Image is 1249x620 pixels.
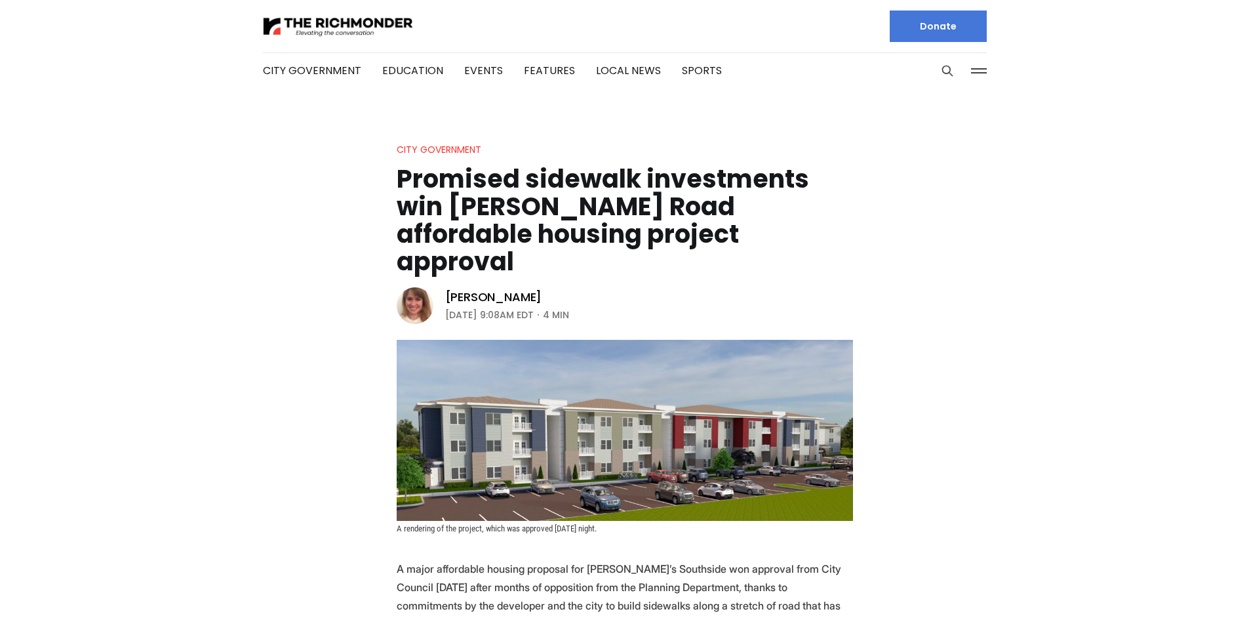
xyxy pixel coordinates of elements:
a: Local News [596,63,661,78]
a: Features [524,63,575,78]
img: Promised sidewalk investments win Snead Road affordable housing project approval [397,340,853,521]
img: The Richmonder [263,15,414,38]
span: 4 min [543,307,569,323]
h1: Promised sidewalk investments win [PERSON_NAME] Road affordable housing project approval [397,165,853,276]
a: Education [382,63,443,78]
button: Search this site [938,61,957,81]
a: [PERSON_NAME] [445,289,542,305]
time: [DATE] 9:08AM EDT [445,307,534,323]
a: City Government [397,143,481,156]
a: City Government [263,63,361,78]
a: Donate [890,10,987,42]
span: A rendering of the project, which was approved [DATE] night. [397,524,597,533]
a: Sports [682,63,722,78]
a: Events [464,63,503,78]
img: Sarah Vogelsong [397,287,433,324]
